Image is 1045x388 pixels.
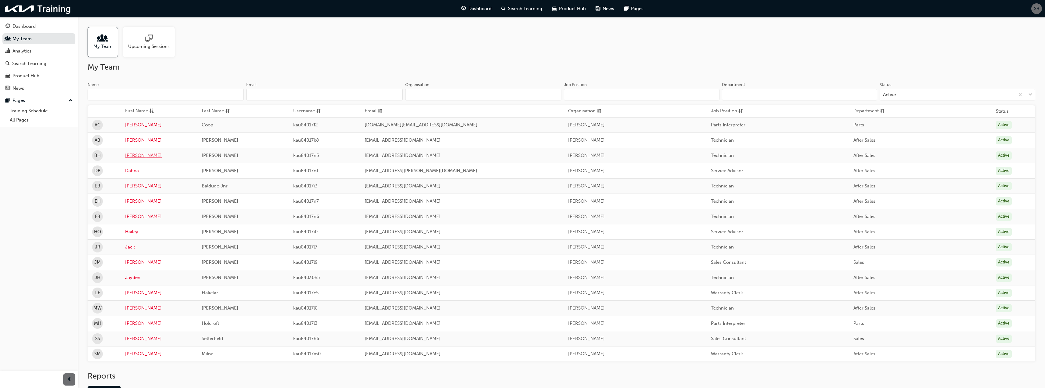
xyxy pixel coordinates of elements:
span: JR [95,244,100,251]
span: News [603,5,614,12]
span: Technician [711,244,734,250]
span: EH [95,198,101,205]
span: Dashboard [468,5,492,12]
span: [PERSON_NAME] [568,290,605,296]
span: After Sales [853,244,875,250]
span: After Sales [853,275,875,280]
a: [PERSON_NAME] [125,320,192,327]
button: Last Namesorting-icon [202,107,235,115]
span: [EMAIL_ADDRESS][DOMAIN_NAME] [365,198,441,204]
span: [PERSON_NAME] [568,183,605,189]
span: [PERSON_NAME] [568,351,605,357]
span: sorting-icon [597,107,601,115]
div: Active [996,350,1012,358]
a: [PERSON_NAME] [125,289,192,296]
div: Analytics [13,48,31,55]
a: news-iconNews [591,2,619,15]
span: prev-icon [67,376,72,383]
h2: My Team [88,62,1035,72]
input: Organisation [405,89,561,100]
a: Training Schedule [7,106,75,116]
button: Emailsorting-icon [365,107,398,115]
span: kau84017n7 [293,198,319,204]
span: kau84017l3 [293,321,318,326]
span: Job Position [711,107,737,115]
button: DashboardMy TeamAnalyticsSearch LearningProduct HubNews [2,20,75,95]
span: AB [95,137,100,144]
a: guage-iconDashboard [456,2,496,15]
div: Name [88,82,99,88]
span: [EMAIL_ADDRESS][DOMAIN_NAME] [365,305,441,311]
span: news-icon [5,86,10,91]
span: Organisation [568,107,596,115]
span: Pages [631,5,643,12]
span: Technician [711,153,734,158]
span: kau84017l7 [293,244,317,250]
span: Service Advisor [711,168,743,173]
span: [PERSON_NAME] [568,305,605,311]
span: Parts Interpreter [711,321,745,326]
div: Active [996,258,1012,267]
span: LF [95,289,100,296]
span: car-icon [552,5,557,13]
span: kau84017f2 [293,122,318,128]
span: EB [95,183,100,190]
span: [PERSON_NAME] [568,336,605,341]
button: Pages [2,95,75,106]
div: Active [996,274,1012,282]
a: kia-training [3,2,73,15]
span: After Sales [853,153,875,158]
span: people-icon [5,36,10,42]
div: Email [246,82,257,88]
span: [EMAIL_ADDRESS][PERSON_NAME][DOMAIN_NAME] [365,168,477,173]
a: [PERSON_NAME] [125,213,192,220]
span: kau84017h6 [293,336,319,341]
span: kau84030h5 [293,275,320,280]
span: [PERSON_NAME] [568,275,605,280]
span: Email [365,107,377,115]
span: [PERSON_NAME] [568,259,605,265]
span: [PERSON_NAME] [568,122,605,128]
span: MH [94,320,101,327]
span: After Sales [853,305,875,311]
span: kau84017n5 [293,153,319,158]
div: Product Hub [13,72,39,79]
span: asc-icon [149,107,154,115]
span: SM [94,350,101,357]
a: search-iconSearch Learning [496,2,547,15]
span: Milne [202,351,213,357]
span: Sales Consultant [711,259,746,265]
span: kau84017o1 [293,168,319,173]
span: sorting-icon [880,107,885,115]
span: [PERSON_NAME] [202,214,238,219]
span: Setterfield [202,336,223,341]
span: Upcoming Sessions [128,43,170,50]
a: car-iconProduct Hub [547,2,591,15]
span: sorting-icon [316,107,321,115]
span: Flakelar [202,290,218,296]
div: Active [996,136,1012,144]
span: [EMAIL_ADDRESS][DOMAIN_NAME] [365,290,441,296]
span: SB [1034,5,1040,12]
span: After Sales [853,290,875,296]
span: [DOMAIN_NAME][EMAIL_ADDRESS][DOMAIN_NAME] [365,122,477,128]
span: [EMAIL_ADDRESS][DOMAIN_NAME] [365,351,441,357]
h2: Reports [88,371,1035,381]
div: Active [883,91,896,98]
a: Upcoming Sessions [123,27,180,57]
span: First Name [125,107,148,115]
button: First Nameasc-icon [125,107,159,115]
span: search-icon [5,61,10,67]
span: After Sales [853,183,875,189]
a: [PERSON_NAME] [125,121,192,129]
span: [EMAIL_ADDRESS][DOMAIN_NAME] [365,153,441,158]
span: Technician [711,214,734,219]
input: Email [246,89,402,100]
span: Baldugo Jnr [202,183,228,189]
span: kau84017n6 [293,214,319,219]
span: JM [94,259,101,266]
a: [PERSON_NAME] [125,183,192,190]
span: Sales [853,259,864,265]
span: Coop [202,122,213,128]
span: kau84017c5 [293,290,319,296]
